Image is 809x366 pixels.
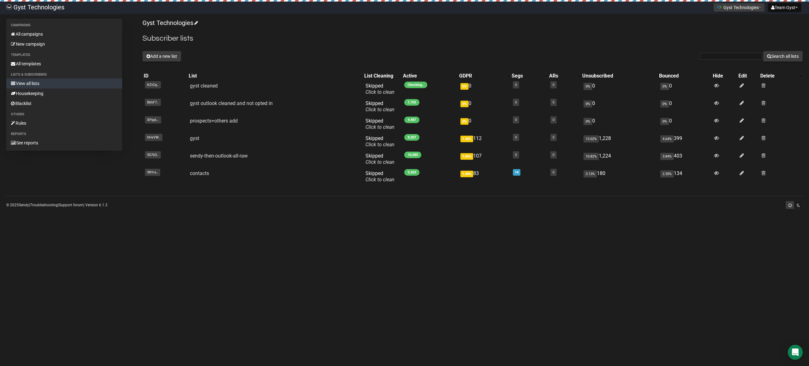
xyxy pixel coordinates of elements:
th: List Cleaning: No sort applied, activate to apply an ascending sort [363,72,402,80]
td: 399 [658,133,712,150]
span: 4,487 [404,117,419,123]
td: 0 [458,98,510,115]
th: Segs: No sort applied, activate to apply an ascending sort [510,72,548,80]
span: 1.06% [460,153,473,160]
span: Skipped [365,153,395,165]
span: Checking.. [404,82,427,88]
span: 8,207 [404,134,419,141]
th: Bounced: No sort applied, sorting is disabled [658,72,712,80]
span: hHsVW.. [145,134,162,141]
a: 0 [515,118,517,122]
span: 1.36% [460,136,473,142]
li: Others [6,111,122,118]
button: Team Gyst [768,3,801,12]
a: Support forum [59,203,83,207]
span: Skipped [365,100,395,113]
td: 1,224 [581,150,658,168]
span: Skipped [365,135,395,148]
span: KZtCq.. [145,81,161,88]
a: 0 [553,170,554,174]
div: GDPR [459,73,504,79]
span: 4.64% [660,135,674,143]
th: ARs: No sort applied, activate to apply an ascending sort [548,72,581,80]
td: 0 [658,115,712,133]
div: List [189,73,357,79]
td: 0 [581,80,658,98]
td: 403 [658,150,712,168]
li: Templates [6,51,122,59]
a: gyst outlook cleaned and not opted in [190,100,273,106]
th: Hide: No sort applied, sorting is disabled [712,72,737,80]
div: ID [144,73,186,79]
span: 5G763.. [145,151,161,158]
span: 0% [583,100,592,108]
a: 0 [553,135,554,139]
span: 9RYrx.. [145,169,160,176]
a: Click to clean [365,89,395,95]
span: 2.35% [660,170,674,178]
div: Edit [738,73,758,79]
div: Hide [713,73,736,79]
td: 83 [458,168,510,185]
a: Click to clean [365,159,395,165]
th: GDPR: No sort applied, activate to apply an ascending sort [458,72,510,80]
td: 0 [658,80,712,98]
div: Delete [760,73,797,79]
th: Edit: No sort applied, sorting is disabled [737,72,759,80]
div: Bounced [659,73,710,79]
a: New campaign [6,39,122,49]
td: 0 [458,80,510,98]
h2: Subscriber lists [142,33,803,44]
a: Click to clean [365,142,395,148]
a: Click to clean [365,177,395,183]
span: 0% [583,83,592,90]
span: 10.82% [583,153,599,160]
span: Skipped [365,83,395,95]
span: 3.13% [583,170,597,178]
th: Active: No sort applied, activate to apply an ascending sort [402,72,458,80]
a: 0 [553,83,554,87]
span: XPqoL.. [145,116,161,123]
td: 134 [658,168,712,185]
a: 0 [553,153,554,157]
a: prospects+others add [190,118,238,124]
div: Unsubscribed [582,73,652,79]
button: Add a new list [142,51,181,62]
a: Sendy [19,203,29,207]
a: Click to clean [365,124,395,130]
th: Delete: No sort applied, activate to apply an ascending sort [759,72,803,80]
a: 0 [515,135,517,139]
td: 0 [581,98,658,115]
span: Skipped [365,170,395,183]
td: 1,228 [581,133,658,150]
a: 0 [515,100,517,104]
span: 1.49% [460,171,473,177]
span: 13.02% [583,135,599,143]
li: Lists & subscribers [6,71,122,78]
span: 0% [583,118,592,125]
a: View all lists [6,78,122,88]
td: 107 [458,150,510,168]
span: 0% [460,101,469,107]
div: Segs [512,73,542,79]
td: 0 [658,98,712,115]
td: 0 [581,115,658,133]
span: 7,705 [404,99,419,106]
button: Search all lists [763,51,803,62]
span: 5,569 [404,169,419,176]
div: ARs [549,73,575,79]
a: 0 [515,83,517,87]
div: Active [403,73,452,79]
th: List: No sort applied, activate to apply an ascending sort [187,72,363,80]
a: 14 [515,170,519,174]
button: Gyst Technologies [713,3,765,12]
a: Click to clean [365,107,395,113]
span: 10,085 [404,152,421,158]
a: Gyst Technologies [142,19,197,27]
span: 3.84% [660,153,674,160]
li: Reports [6,130,122,138]
div: Open Intercom Messenger [788,345,803,360]
span: 0% [660,100,669,108]
a: sendy-then-outlook-all-raw [190,153,248,159]
a: 0 [515,153,517,157]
